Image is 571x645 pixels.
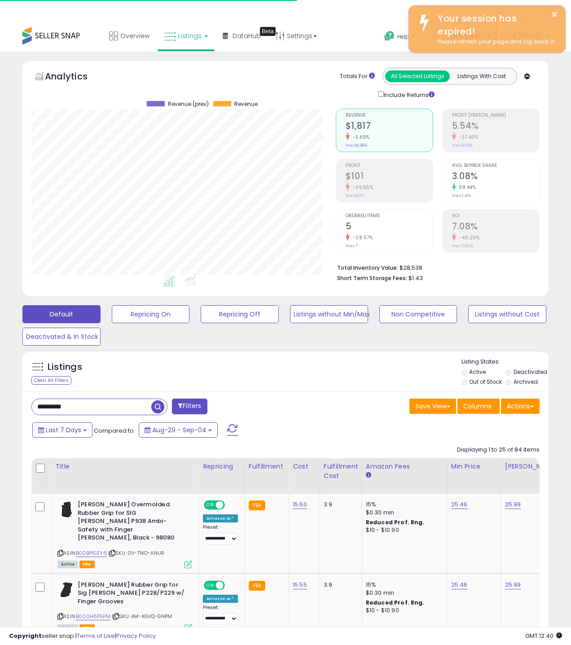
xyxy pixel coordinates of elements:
[463,402,492,411] span: Columns
[48,361,82,373] h5: Listings
[120,31,149,40] span: Overview
[324,581,355,589] div: 3.9
[451,500,468,509] a: 25.46
[203,595,238,603] div: Amazon AI *
[102,22,156,49] a: Overview
[371,89,445,100] div: Include Returns
[139,422,218,438] button: Aug-29 - Sep-04
[57,561,78,568] span: All listings currently available for purchase on Amazon
[461,358,549,366] p: Listing States:
[469,378,502,386] label: Out of Stock
[249,500,265,510] small: FBA
[337,264,398,272] b: Total Inventory Value:
[337,274,407,282] b: Short Term Storage Fees:
[234,101,258,107] span: Revenue
[346,193,364,198] small: Prev: $167
[55,462,195,471] div: Title
[451,462,497,471] div: Min Price
[76,549,107,557] a: B00BPIGZY6
[31,376,71,385] div: Clear All Filters
[366,518,425,526] b: Reduced Prof. Rng.
[116,632,156,640] a: Privacy Policy
[79,561,95,568] span: FBA
[22,328,101,346] button: Deactivated & In Stock
[366,462,444,471] div: Amazon Fees
[366,527,440,534] div: $10 - $10.90
[452,113,539,118] span: Profit [PERSON_NAME]
[108,549,164,557] span: | SKU: 0V-71KO-ANUR
[456,234,480,241] small: -40.20%
[94,426,135,435] span: Compared to:
[452,121,539,133] h2: 5.54%
[366,471,371,479] small: Amazon Fees.
[431,38,559,46] div: Please refresh your page and log back in
[505,462,558,471] div: [PERSON_NAME]
[350,234,373,241] small: -28.57%
[224,581,238,589] span: OFF
[505,500,521,509] a: 25.99
[346,171,433,183] h2: $101
[366,509,440,517] div: $0.30 min
[350,134,370,140] small: -3.65%
[205,581,216,589] span: ON
[385,70,450,82] button: All Selected Listings
[452,243,473,249] small: Prev: 11.84%
[249,581,265,591] small: FBA
[366,500,440,509] div: 15%
[452,214,539,219] span: ROI
[452,221,539,233] h2: 7.08%
[397,33,409,40] span: Help
[152,426,206,434] span: Aug-29 - Sep-04
[249,462,285,471] div: Fulfillment
[451,580,468,589] a: 25.46
[57,500,75,518] img: 31jlrH+1NkL._SL40_.jpg
[337,262,533,272] li: $28,538
[178,31,202,40] span: Listings
[457,399,500,414] button: Columns
[205,501,216,509] span: ON
[377,24,431,52] a: Help
[46,426,81,434] span: Last 7 Days
[293,580,307,589] a: 15.55
[201,305,279,323] button: Repricing Off
[449,70,514,82] button: Listings With Cost
[168,101,209,107] span: Revenue (prev)
[216,22,268,49] a: DataHub
[293,500,307,509] a: 15.60
[112,305,190,323] button: Repricing On
[452,143,473,148] small: Prev: 8.85%
[379,305,457,323] button: Non Competitive
[78,581,187,608] b: [PERSON_NAME] Rubber Grip for Sig [PERSON_NAME] P228/P229 w/ Finger Grooves
[514,368,547,376] label: Deactivated
[45,70,105,85] h5: Analytics
[366,599,425,606] b: Reduced Prof. Rng.
[158,22,215,49] a: Listings
[452,171,539,183] h2: 3.08%
[324,462,358,481] div: Fulfillment Cost
[346,143,367,148] small: Prev: $1,886
[22,305,101,323] button: Default
[340,72,375,81] div: Totals For
[456,184,476,191] small: 118.44%
[203,524,238,544] div: Preset:
[260,27,276,36] div: Tooltip anchor
[57,581,75,599] img: 31tU3tuATgS._SL40_.jpg
[505,580,521,589] a: 25.99
[32,422,92,438] button: Last 7 Days
[457,446,540,454] div: Displaying 1 to 25 of 84 items
[346,113,433,118] span: Revenue
[78,500,187,544] b: [PERSON_NAME] Overmolded Rubber Grip for SIG [PERSON_NAME] P938 Ambi-Safety with Finger [PERSON_N...
[469,368,486,376] label: Active
[431,12,559,38] div: Your session has expired!
[525,632,562,640] span: 2025-09-16 12:40 GMT
[324,500,355,509] div: 3.9
[346,221,433,233] h2: 5
[452,163,539,168] span: Avg. Buybox Share
[346,121,433,133] h2: $1,817
[224,501,238,509] span: OFF
[9,632,42,640] strong: Copyright
[57,500,192,567] div: ASIN:
[408,274,423,282] span: $1.43
[172,399,207,414] button: Filters
[203,514,238,522] div: Amazon AI *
